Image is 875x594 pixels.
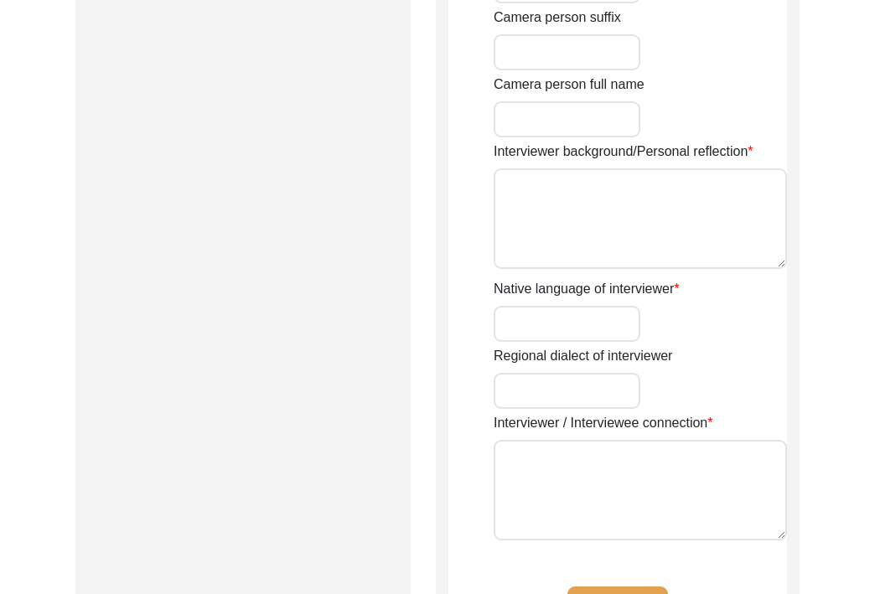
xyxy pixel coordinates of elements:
label: Camera person suffix [494,8,621,28]
label: Interviewer / Interviewee connection [494,413,712,433]
label: Camera person full name [494,75,645,95]
label: Regional dialect of interviewer [494,346,672,366]
label: Interviewer background/Personal reflection [494,142,753,162]
label: Native language of interviewer [494,279,679,299]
